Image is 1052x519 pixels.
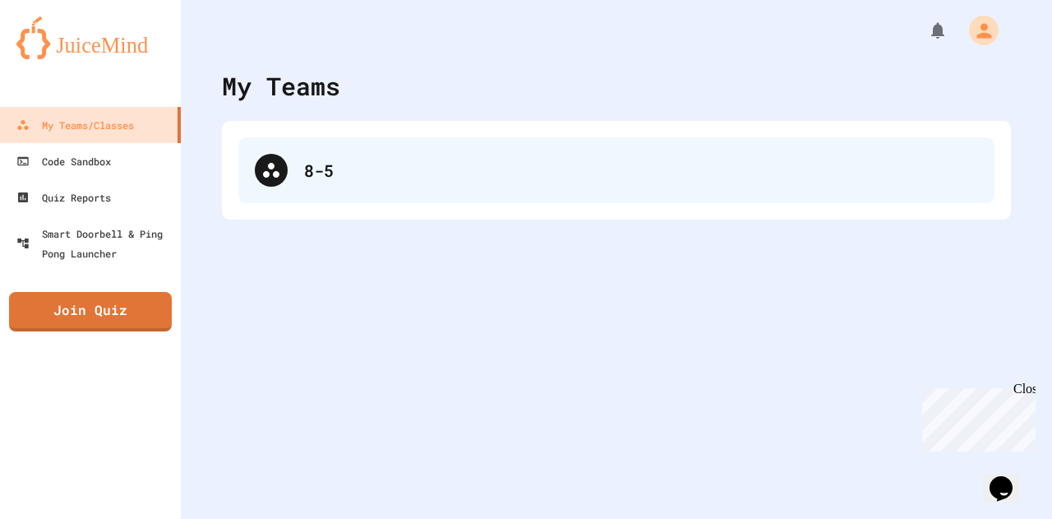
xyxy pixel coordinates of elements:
[16,16,164,59] img: logo-orange.svg
[916,382,1036,452] iframe: chat widget
[9,292,172,331] a: Join Quiz
[952,12,1003,49] div: My Account
[304,158,978,183] div: 8-5
[16,224,174,263] div: Smart Doorbell & Ping Pong Launcher
[897,16,952,44] div: My Notifications
[16,115,134,135] div: My Teams/Classes
[7,7,113,104] div: Chat with us now!Close
[16,151,111,171] div: Code Sandbox
[222,67,340,104] div: My Teams
[983,453,1036,503] iframe: chat widget
[16,188,111,207] div: Quiz Reports
[238,137,994,203] div: 8-5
